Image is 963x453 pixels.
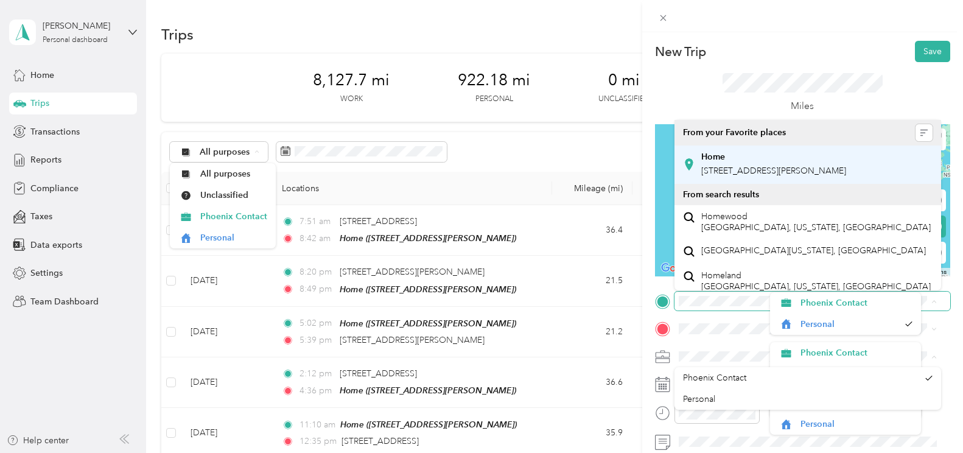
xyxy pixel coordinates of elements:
[800,346,913,359] span: Phoenix Contact
[200,189,267,202] span: Unclassified
[701,166,846,176] span: [STREET_ADDRESS][PERSON_NAME]
[683,394,715,404] span: Personal
[658,261,698,276] img: Google
[658,261,698,276] a: Open this area in Google Maps (opens a new window)
[655,43,706,60] p: New Trip
[800,418,913,430] span: Personal
[701,152,725,163] strong: Home
[800,297,913,309] span: Phoenix Contact
[895,385,963,453] iframe: Everlance-gr Chat Button Frame
[701,270,931,292] span: Homeland [GEOGRAPHIC_DATA], [US_STATE], [GEOGRAPHIC_DATA]
[200,231,267,244] span: Personal
[683,127,786,138] span: From your Favorite places
[200,210,267,223] span: Phoenix Contact
[200,167,267,180] span: All purposes
[701,245,926,256] span: [GEOGRAPHIC_DATA][US_STATE], [GEOGRAPHIC_DATA]
[683,373,746,383] span: Phoenix Contact
[791,99,814,114] p: Miles
[915,41,950,62] button: Save
[701,211,931,233] span: Homewood [GEOGRAPHIC_DATA], [US_STATE], [GEOGRAPHIC_DATA]
[683,189,759,200] span: From search results
[800,318,899,331] span: Personal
